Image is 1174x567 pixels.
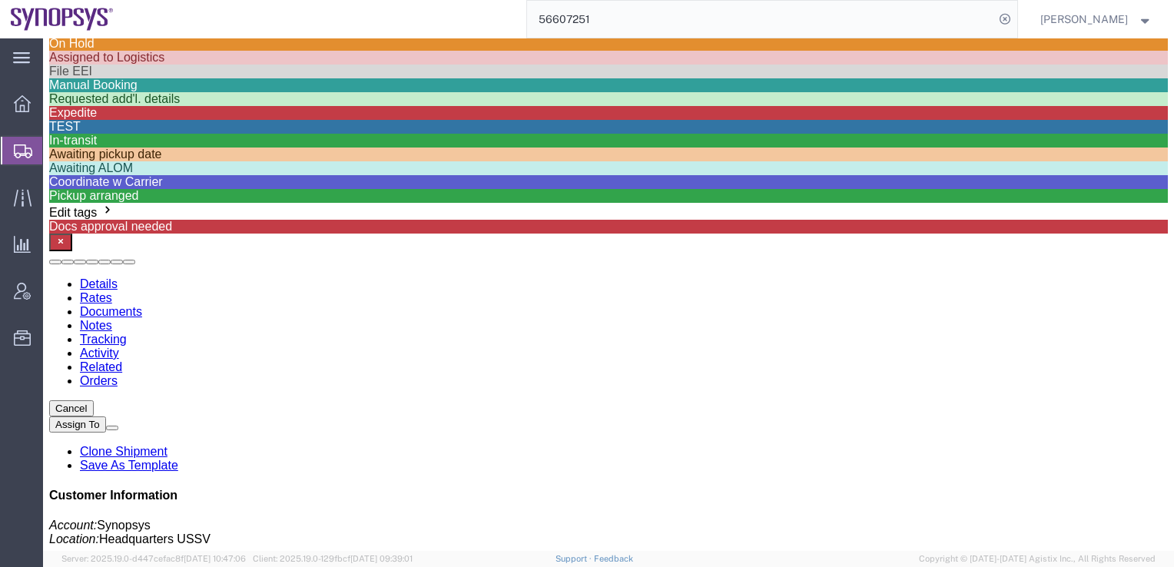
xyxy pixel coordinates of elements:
[555,554,594,563] a: Support
[919,552,1156,565] span: Copyright © [DATE]-[DATE] Agistix Inc., All Rights Reserved
[253,554,413,563] span: Client: 2025.19.0-129fbcf
[350,554,413,563] span: [DATE] 09:39:01
[1040,10,1153,28] button: [PERSON_NAME]
[11,8,114,31] img: logo
[184,554,246,563] span: [DATE] 10:47:06
[527,1,994,38] input: Search for shipment number, reference number
[594,554,633,563] a: Feedback
[43,38,1174,551] iframe: FS Legacy Container
[1040,11,1128,28] span: Demi Zhang
[61,554,246,563] span: Server: 2025.19.0-d447cefac8f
